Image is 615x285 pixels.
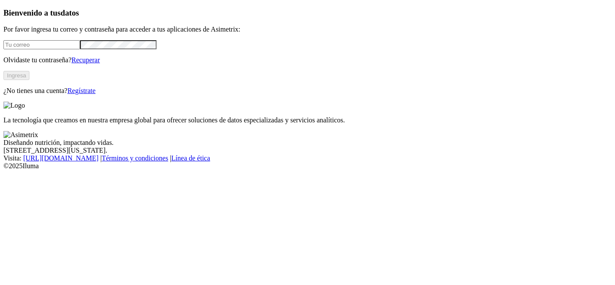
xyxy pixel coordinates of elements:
[71,56,100,64] a: Recuperar
[102,154,168,162] a: Términos y condiciones
[3,131,38,139] img: Asimetrix
[3,116,612,124] p: La tecnología que creamos en nuestra empresa global para ofrecer soluciones de datos especializad...
[3,26,612,33] p: Por favor ingresa tu correo y contraseña para acceder a tus aplicaciones de Asimetrix:
[3,102,25,109] img: Logo
[3,147,612,154] div: [STREET_ADDRESS][US_STATE].
[3,8,612,18] h3: Bienvenido a tus
[3,71,29,80] button: Ingresa
[3,56,612,64] p: Olvidaste tu contraseña?
[3,154,612,162] div: Visita : | |
[3,162,612,170] div: © 2025 Iluma
[67,87,96,94] a: Regístrate
[3,139,612,147] div: Diseñando nutrición, impactando vidas.
[3,40,80,49] input: Tu correo
[3,87,612,95] p: ¿No tienes una cuenta?
[23,154,99,162] a: [URL][DOMAIN_NAME]
[61,8,79,17] span: datos
[171,154,210,162] a: Línea de ética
